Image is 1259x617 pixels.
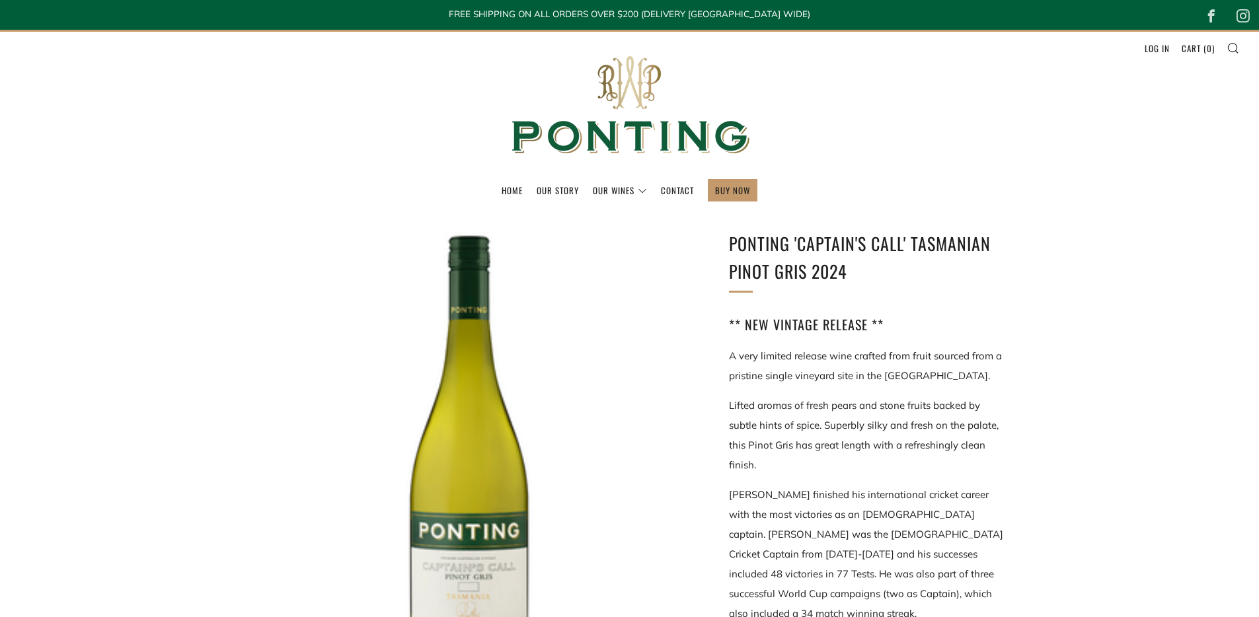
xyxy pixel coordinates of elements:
a: Log in [1145,38,1170,59]
p: A very limited release wine crafted from fruit sourced from a pristine single vineyard site in th... [729,346,1007,386]
img: Ponting Wines [498,32,762,179]
a: Contact [661,180,694,201]
h1: Ponting 'Captain's Call' Tasmanian Pinot Gris 2024 [729,230,1007,285]
a: BUY NOW [715,180,750,201]
h3: ** NEW VINTAGE RELEASE ** [729,312,1007,336]
p: Lifted aromas of fresh pears and stone fruits backed by subtle hints of spice. Superbly silky and... [729,396,1007,475]
span: 0 [1207,42,1212,55]
a: Cart (0) [1182,38,1215,59]
a: Home [502,180,523,201]
a: Our Wines [593,180,647,201]
a: Our Story [537,180,579,201]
